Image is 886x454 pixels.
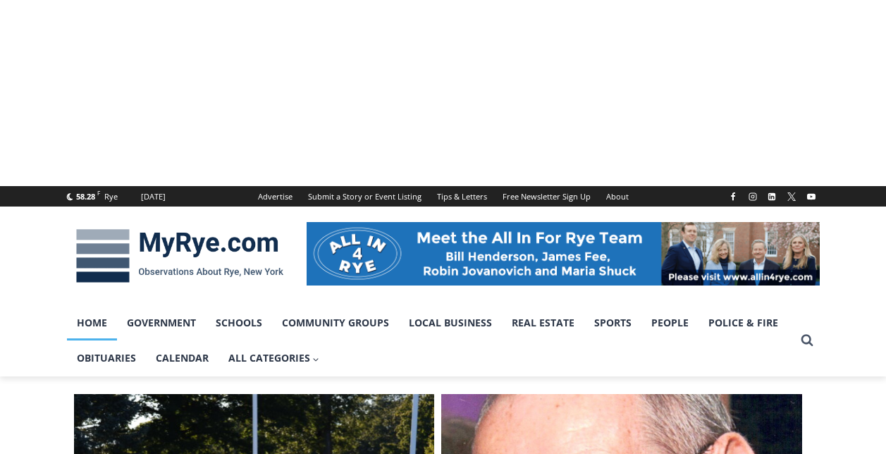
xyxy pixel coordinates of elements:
div: [DATE] [141,190,166,203]
div: Rye [104,190,118,203]
a: Submit a Story or Event Listing [300,186,429,207]
a: All Categories [219,340,330,376]
span: F [97,189,100,197]
a: About [598,186,636,207]
img: MyRye.com [67,219,293,293]
a: Linkedin [763,188,780,205]
a: Real Estate [502,305,584,340]
a: Advertise [250,186,300,207]
a: Tips & Letters [429,186,495,207]
nav: Secondary Navigation [250,186,636,207]
a: Community Groups [272,305,399,340]
a: Police & Fire [699,305,788,340]
a: Free Newsletter Sign Up [495,186,598,207]
a: X [783,188,800,205]
a: Facebook [725,188,742,205]
span: All Categories [228,350,320,366]
button: View Search Form [794,328,820,353]
a: Local Business [399,305,502,340]
nav: Primary Navigation [67,305,794,376]
a: Schools [206,305,272,340]
a: Home [67,305,117,340]
a: YouTube [803,188,820,205]
a: Government [117,305,206,340]
a: Obituaries [67,340,146,376]
span: 58.28 [76,191,95,202]
a: People [641,305,699,340]
a: Calendar [146,340,219,376]
a: Instagram [744,188,761,205]
img: All in for Rye [307,222,820,286]
a: Sports [584,305,641,340]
